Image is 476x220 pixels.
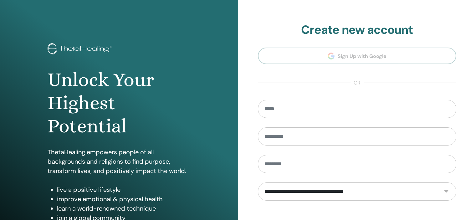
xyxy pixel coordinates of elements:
span: or [351,79,364,87]
h1: Unlock Your Highest Potential [48,68,191,138]
li: live a positive lifestyle [57,185,191,194]
p: ThetaHealing empowers people of all backgrounds and religions to find purpose, transform lives, a... [48,147,191,176]
h2: Create new account [258,23,457,37]
li: learn a world-renowned technique [57,204,191,213]
li: improve emotional & physical health [57,194,191,204]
